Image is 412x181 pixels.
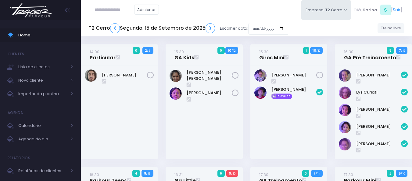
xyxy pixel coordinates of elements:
[271,94,292,99] span: Aula avulsa
[351,3,404,17] div: [ ]
[339,121,351,133] img: Rafaela Matos
[110,23,120,33] a: ❮
[85,69,97,82] img: Henrique De Castlho Ferreira
[271,72,317,78] a: [PERSON_NAME]
[18,76,67,84] span: Novo cliente
[144,171,146,176] strong: 9
[206,23,215,33] a: ❯
[303,47,310,54] span: 1
[393,7,400,13] a: Sair
[18,135,67,143] span: Agenda do dia
[8,107,23,119] h4: Agenda
[187,90,232,96] a: [PERSON_NAME]
[88,23,215,33] h5: T2 Cerro Segunda, 15 de Setembro de 2025
[90,49,99,55] small: 14:00
[356,106,401,113] a: [PERSON_NAME]
[217,170,225,177] span: 6
[356,124,401,130] a: [PERSON_NAME]
[90,49,116,61] a: 14:00Particular
[339,87,351,99] img: Lys Curiati
[356,89,401,95] a: Lys Curiati
[271,87,317,93] a: [PERSON_NAME]
[387,47,394,54] span: 5
[18,63,67,71] span: Lista de clientes
[174,172,183,178] small: 16:31
[339,104,351,116] img: Marissa Razo Uno
[302,170,310,177] span: 0
[18,167,67,175] span: Relatórios de clientes
[316,172,320,175] small: / 14
[353,7,362,13] span: Olá,
[133,47,140,54] span: 0
[18,90,67,98] span: Importar da planilha
[401,49,405,53] small: / 12
[259,49,284,61] a: 15:30Giros Mini
[102,72,147,78] a: [PERSON_NAME]
[231,172,235,175] small: / 10
[339,69,351,82] img: Chloe Miglio
[217,47,225,54] span: 0
[170,70,182,82] img: Laura da Silva Borges
[339,138,351,150] img: Valentina Mesquita
[146,172,151,175] small: / 13
[259,172,268,178] small: 17:30
[344,49,353,55] small: 16:30
[399,171,401,176] strong: 5
[254,87,267,99] img: André Thormann Poyart
[401,172,405,175] small: / 10
[387,170,394,177] span: 2
[259,49,269,55] small: 15:30
[344,172,353,178] small: 17:30
[8,152,30,164] h4: Relatórios
[90,172,99,178] small: 16:30
[174,49,194,61] a: 15:30GA Kids
[316,49,320,53] small: / 12
[88,21,288,35] div: Escolher data:
[18,31,73,39] span: Home
[187,69,232,81] a: [PERSON_NAME] [PERSON_NAME]
[363,7,377,13] span: Karina
[254,69,267,82] img: Leonardo Arina Scudeller
[145,48,147,53] strong: 2
[231,49,235,53] small: / 12
[134,5,159,15] a: Adicionar
[378,23,405,33] a: Treino livre
[8,48,24,60] h4: Clientes
[356,72,401,78] a: [PERSON_NAME]
[228,48,231,53] strong: 10
[344,49,396,61] a: 16:30GA Pré Treinamento
[380,5,391,15] span: S
[132,170,140,177] span: 4
[356,141,401,147] a: [PERSON_NAME]
[399,48,401,53] strong: 7
[313,171,316,176] strong: 7
[170,87,182,100] img: Livia Lopes
[313,48,316,53] strong: 10
[174,49,184,55] small: 15:30
[18,122,67,130] span: Calendário
[147,49,151,53] small: / 3
[229,171,231,176] strong: 0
